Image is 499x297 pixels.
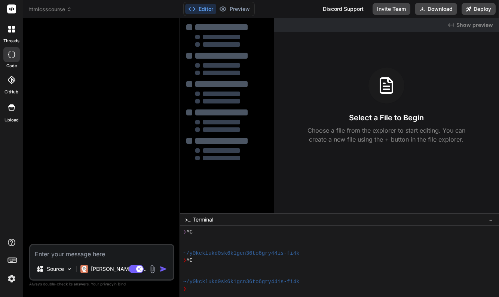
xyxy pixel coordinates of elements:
button: Invite Team [373,3,410,15]
span: ❯ [183,257,186,264]
img: icon [160,265,167,273]
label: Upload [4,117,19,123]
div: Discord Support [318,3,368,15]
span: ❯ [183,285,186,293]
p: [PERSON_NAME] 4 S.. [91,265,147,273]
span: − [489,216,493,223]
label: GitHub [4,89,18,95]
span: ^C [186,229,193,236]
span: ~/y0kcklukd0sk6k1gcn36to6gry44is-fi4k [183,250,300,257]
img: Claude 4 Sonnet [80,265,88,273]
img: attachment [148,265,157,273]
span: privacy [100,282,114,286]
span: ^C [186,257,193,264]
p: Choose a file from the explorer to start editing. You can create a new file using the + button in... [303,126,470,144]
button: Preview [216,4,253,14]
span: Show preview [456,21,493,29]
h3: Select a File to Begin [349,112,424,123]
label: code [6,63,17,69]
img: Pick Models [66,266,73,272]
button: Editor [185,4,216,14]
span: >_ [185,216,190,223]
button: − [487,214,495,226]
p: Always double-check its answers. Your in Bind [29,281,174,288]
label: threads [3,38,19,44]
button: Download [415,3,457,15]
img: settings [5,272,18,285]
span: Terminal [193,216,213,223]
span: htmlcsscourse [28,6,72,13]
span: ~/y0kcklukd0sk6k1gcn36to6gry44is-fi4k [183,278,300,285]
p: Source [47,265,64,273]
span: ❯ [183,229,186,236]
button: Deploy [462,3,496,15]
